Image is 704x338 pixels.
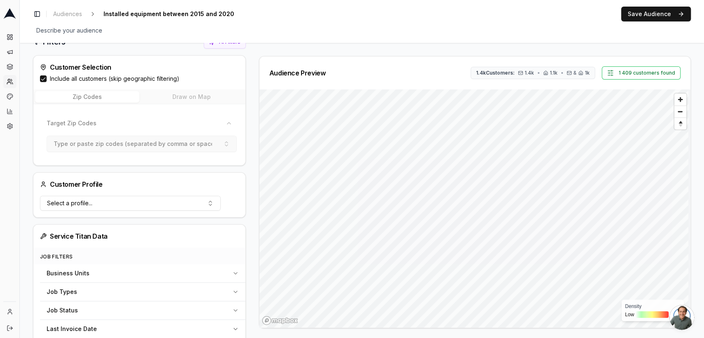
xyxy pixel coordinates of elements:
[476,70,515,76] span: 1.4k Customers:
[47,119,97,127] span: Target Zip Codes
[669,305,694,330] div: Open chat
[47,199,92,207] span: Select a profile...
[40,283,245,301] button: Job Types
[50,8,251,20] nav: breadcrumb
[40,132,239,159] div: Target Zip Codes
[40,253,73,260] span: Job Filters
[47,288,77,296] span: Job Types
[47,269,89,277] span: Business Units
[269,70,326,76] div: Audience Preview
[40,301,245,319] button: Job Status
[53,10,82,18] span: Audiences
[35,91,139,103] button: Zip Codes
[550,70,558,76] span: 1.1k
[673,119,687,129] span: Reset bearing to north
[674,117,686,129] button: Reset bearing to north
[262,316,298,325] a: Mapbox homepage
[40,179,103,189] div: Customer Profile
[561,70,563,76] span: •
[40,114,239,132] button: Target Zip Codes
[259,89,688,328] canvas: Map
[100,8,238,20] span: Installed equipment between 2015 and 2020
[50,8,85,20] a: Audiences
[40,62,239,72] div: Customer Selection
[674,106,686,117] button: Zoom out
[33,25,106,36] span: Describe your audience
[573,70,577,76] span: &
[50,75,179,83] label: Include all customers (skip geographic filtering)
[40,320,245,338] button: Last Invoice Date
[54,140,217,148] span: Type or paste zip codes (separated by comma or space)
[47,306,78,315] span: Job Status
[47,325,97,333] span: Last Invoice Date
[537,70,540,76] span: •
[602,66,680,80] button: 1 409 customers found
[625,311,634,318] span: Low
[621,7,691,21] button: Save Audience
[40,264,245,282] button: Business Units
[585,70,590,76] span: 1k
[139,91,244,103] button: Draw on Map
[525,70,534,76] span: 1.4k
[40,231,239,241] div: Service Titan Data
[3,322,16,335] button: Log out
[625,303,680,310] div: Density
[471,67,595,79] button: 1.4kCustomers:1.4k•1.1k•&1k
[674,94,686,106] button: Zoom in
